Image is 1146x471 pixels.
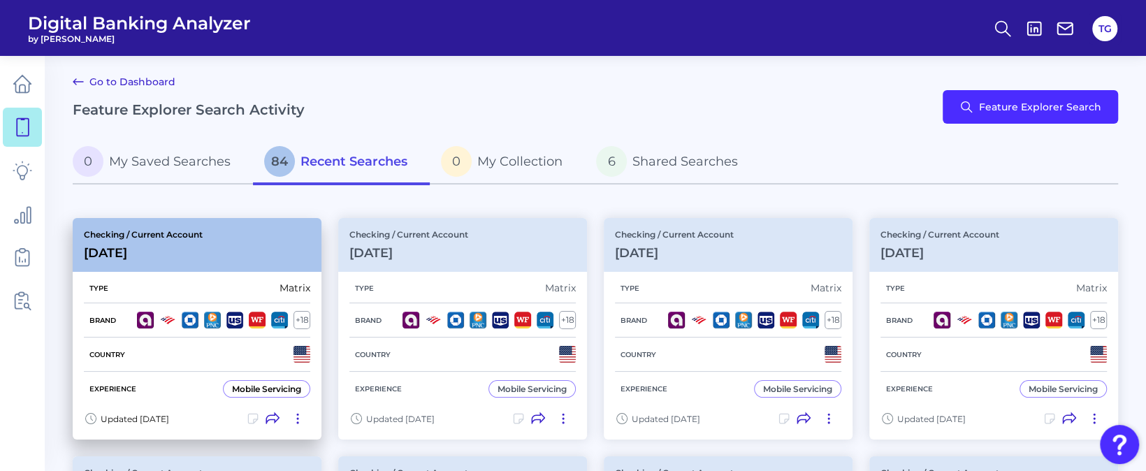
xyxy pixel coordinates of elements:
h5: Country [880,350,927,359]
h5: Country [615,350,662,359]
button: Feature Explorer Search [943,90,1118,124]
h5: Brand [349,316,387,325]
h5: Type [84,284,114,293]
p: Checking / Current Account [84,229,203,240]
h5: Type [880,284,911,293]
div: Matrix [1076,282,1107,294]
span: Updated [DATE] [632,414,700,424]
h5: Country [84,350,131,359]
span: 6 [596,146,627,177]
span: My Collection [477,154,563,169]
span: by [PERSON_NAME] [28,34,251,44]
p: Checking / Current Account [615,229,734,240]
h5: Experience [880,384,938,393]
div: Mobile Servicing [232,384,301,394]
span: Updated [DATE] [101,414,169,424]
span: Digital Banking Analyzer [28,13,251,34]
span: Recent Searches [300,154,407,169]
h2: Feature Explorer Search Activity [73,101,305,118]
div: Mobile Servicing [763,384,832,394]
a: 0My Saved Searches [73,140,253,185]
button: Open Resource Center [1100,425,1139,464]
a: 0My Collection [430,140,585,185]
h5: Brand [84,316,122,325]
h5: Brand [615,316,653,325]
h5: Experience [349,384,407,393]
a: Checking / Current Account[DATE]TypeMatrixBrand+18CountryExperienceMobile ServicingUpdated [DATE] [869,218,1118,440]
span: My Saved Searches [109,154,231,169]
span: 0 [73,146,103,177]
span: 0 [441,146,472,177]
p: Checking / Current Account [880,229,999,240]
span: 84 [264,146,295,177]
button: TG [1092,16,1117,41]
span: Updated [DATE] [366,414,435,424]
div: Matrix [811,282,841,294]
a: Checking / Current Account[DATE]TypeMatrixBrand+18CountryExperienceMobile ServicingUpdated [DATE] [604,218,853,440]
a: Checking / Current Account[DATE]TypeMatrixBrand+18CountryExperienceMobile ServicingUpdated [DATE] [338,218,587,440]
h5: Experience [615,384,673,393]
div: Matrix [280,282,310,294]
h3: [DATE] [615,245,734,261]
a: Checking / Current Account[DATE]TypeMatrixBrand+18CountryExperienceMobile ServicingUpdated [DATE] [73,218,321,440]
h3: [DATE] [349,245,468,261]
div: + 18 [293,311,310,329]
span: Shared Searches [632,154,738,169]
div: + 18 [825,311,841,329]
span: Feature Explorer Search [979,101,1101,113]
span: Updated [DATE] [897,414,966,424]
a: 84Recent Searches [253,140,430,185]
p: Checking / Current Account [349,229,468,240]
h3: [DATE] [84,245,203,261]
div: Mobile Servicing [498,384,567,394]
div: Matrix [545,282,576,294]
h5: Type [615,284,645,293]
a: 6Shared Searches [585,140,760,185]
h3: [DATE] [880,245,999,261]
h5: Experience [84,384,142,393]
a: Go to Dashboard [73,73,175,90]
h5: Brand [880,316,918,325]
h5: Type [349,284,379,293]
div: Mobile Servicing [1029,384,1098,394]
h5: Country [349,350,396,359]
div: + 18 [559,311,576,329]
div: + 18 [1090,311,1107,329]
